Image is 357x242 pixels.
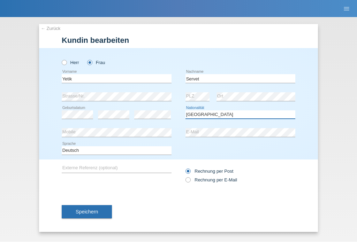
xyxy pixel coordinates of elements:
input: Rechnung per Post [185,169,190,178]
h1: Kundin bearbeiten [62,36,295,45]
label: Herr [62,60,79,65]
label: Rechnung per E-Mail [185,178,237,183]
input: Rechnung per E-Mail [185,178,190,186]
label: Rechnung per Post [185,169,233,174]
input: Frau [87,60,92,65]
a: menu [340,7,354,11]
button: Speichern [62,205,112,219]
input: Herr [62,60,66,65]
span: Speichern [76,209,98,215]
label: Frau [87,60,105,65]
a: ← Zurück [41,26,60,31]
i: menu [343,6,350,13]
